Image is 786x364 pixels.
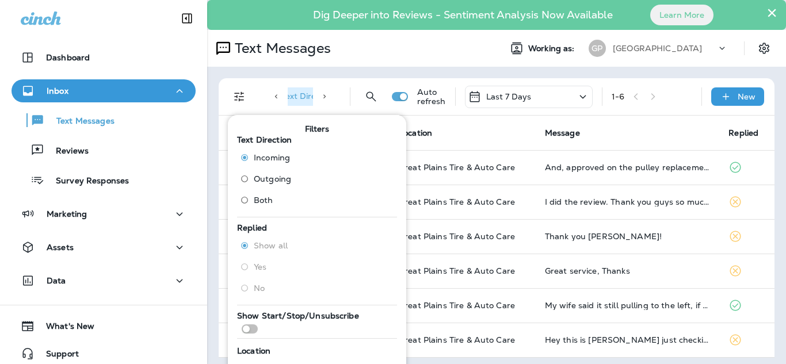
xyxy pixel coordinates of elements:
[254,283,265,293] span: No
[45,116,115,127] p: Text Messages
[612,92,624,101] div: 1 - 6
[399,335,515,345] span: Great Plains Tire & Auto Care
[545,301,711,310] div: My wife said it still pulling to the left, if you take hands off wheel. But said it a great other...
[12,46,196,69] button: Dashboard
[399,266,515,276] span: Great Plains Tire & Auto Care
[237,346,270,356] span: Location
[650,5,713,25] button: Learn More
[360,85,383,108] button: Search Messages
[754,38,774,59] button: Settings
[399,300,515,311] span: Great Plains Tire & Auto Care
[12,202,196,225] button: Marketing
[12,168,196,192] button: Survey Responses
[545,128,580,138] span: Message
[12,315,196,338] button: What's New
[35,349,79,363] span: Support
[589,40,606,57] div: GP
[44,146,89,157] p: Reviews
[399,162,515,173] span: Great Plains Tire & Auto Care
[417,87,446,106] p: Auto refresh
[399,197,515,207] span: Great Plains Tire & Auto Care
[728,128,758,138] span: Replied
[230,40,331,57] p: Text Messages
[766,3,777,22] button: Close
[486,92,532,101] p: Last 7 Days
[12,138,196,162] button: Reviews
[545,266,711,275] div: Great service, Thanks
[399,231,515,242] span: Great Plains Tire & Auto Care
[46,53,90,62] p: Dashboard
[545,197,711,206] div: I did the review. Thank you guys so much for being so fast also.
[47,209,87,219] p: Marketing
[12,236,196,259] button: Assets
[254,153,290,162] span: Incoming
[47,243,74,252] p: Assets
[254,196,273,205] span: Both
[35,321,94,335] span: What's New
[228,85,251,108] button: Filters
[12,79,196,102] button: Inbox
[545,335,711,344] div: Hey this is John just checking to see if you went ahead and ordered that leveling kit
[47,86,68,95] p: Inbox
[171,7,203,30] button: Collapse Sidebar
[237,135,292,145] span: Text Direction
[545,232,711,241] div: Thank you fellas!
[613,44,702,53] p: [GEOGRAPHIC_DATA]
[528,44,577,53] span: Working as:
[254,241,288,250] span: Show all
[545,163,711,172] div: And, approved on the pulley replacement. Great price. I appreciate it.
[399,128,432,138] span: Location
[738,92,756,101] p: New
[237,311,359,321] span: Show Start/Stop/Unsubscribe
[12,108,196,132] button: Text Messages
[44,176,129,187] p: Survey Responses
[254,262,266,271] span: Yes
[47,276,66,285] p: Data
[12,269,196,292] button: Data
[237,223,267,233] span: Replied
[254,174,291,183] span: Outgoing
[280,13,646,17] p: Dig Deeper into Reviews - Sentiment Analysis Now Available
[305,124,330,134] span: Filters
